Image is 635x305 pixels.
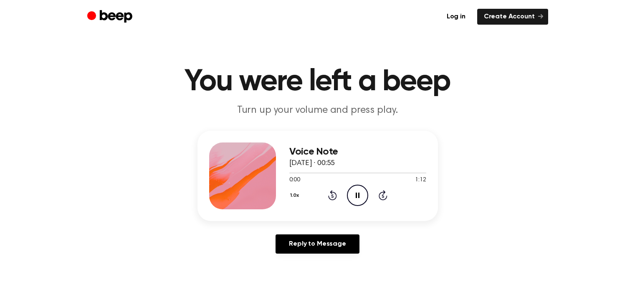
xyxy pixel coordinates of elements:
[289,160,335,167] span: [DATE] · 00:55
[276,234,359,254] a: Reply to Message
[289,146,426,158] h3: Voice Note
[157,104,478,117] p: Turn up your volume and press play.
[289,176,300,185] span: 0:00
[87,9,134,25] a: Beep
[477,9,548,25] a: Create Account
[289,188,302,203] button: 1.0x
[415,176,426,185] span: 1:12
[440,9,472,25] a: Log in
[104,67,531,97] h1: You were left a beep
